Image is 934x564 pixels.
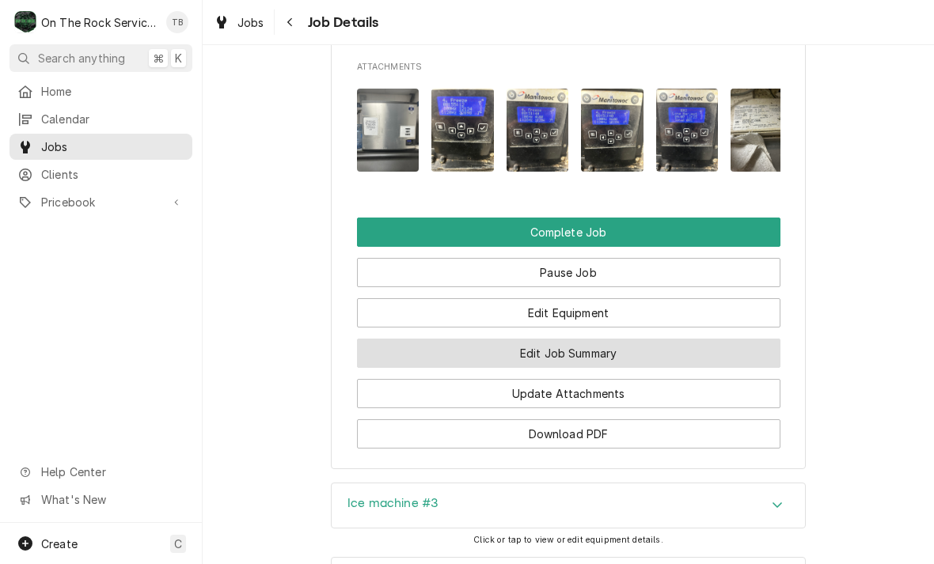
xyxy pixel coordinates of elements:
[357,218,780,449] div: Button Group
[9,44,192,72] button: Search anything⌘K
[38,50,125,66] span: Search anything
[174,536,182,552] span: C
[581,89,644,172] img: SHUEbK7SRfq78TGMTg4D
[41,111,184,127] span: Calendar
[9,189,192,215] a: Go to Pricebook
[357,258,780,287] button: Pause Job
[331,483,806,528] div: Ice machine #3
[507,89,569,172] img: N9rD2GhhS9K2rbn8hG6F
[166,11,188,33] div: TB
[357,247,780,287] div: Button Group Row
[357,89,420,172] img: xBi8p8wTSSyYFNg7zbZw
[9,486,192,513] a: Go to What's New
[237,14,264,31] span: Jobs
[656,89,719,172] img: H3YqmVGRPmiI9jNiMXbh
[357,327,780,368] div: Button Group Row
[357,287,780,327] div: Button Group Row
[357,379,780,408] button: Update Attachments
[14,11,36,33] div: O
[332,483,805,528] button: Accordion Details Expand Trigger
[9,78,192,104] a: Home
[357,77,780,185] span: Attachments
[41,537,78,551] span: Create
[9,161,192,187] a: Clients
[166,11,188,33] div: Todd Brady's Avatar
[175,50,182,66] span: K
[9,459,192,485] a: Go to Help Center
[41,194,161,210] span: Pricebook
[431,89,494,172] img: gfeJqrhFTAmIsahUwAaR
[41,464,183,480] span: Help Center
[332,483,805,528] div: Accordion Header
[41,14,158,31] div: On The Rock Services
[153,50,164,66] span: ⌘
[357,61,780,74] span: Attachments
[41,83,184,100] span: Home
[357,218,780,247] button: Complete Job
[731,89,793,172] img: 8wR83lR3eDItXEqgud6g
[357,408,780,449] div: Button Group Row
[303,12,379,33] span: Job Details
[41,138,184,155] span: Jobs
[14,11,36,33] div: On The Rock Services's Avatar
[41,166,184,183] span: Clients
[347,496,438,511] h3: Ice machine #3
[357,218,780,247] div: Button Group Row
[357,61,780,184] div: Attachments
[357,298,780,327] button: Edit Equipment
[357,368,780,408] div: Button Group Row
[41,491,183,508] span: What's New
[357,339,780,368] button: Edit Job Summary
[473,535,663,545] span: Click or tap to view or edit equipment details.
[9,134,192,160] a: Jobs
[278,9,303,35] button: Navigate back
[207,9,271,36] a: Jobs
[357,419,780,449] button: Download PDF
[9,106,192,132] a: Calendar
